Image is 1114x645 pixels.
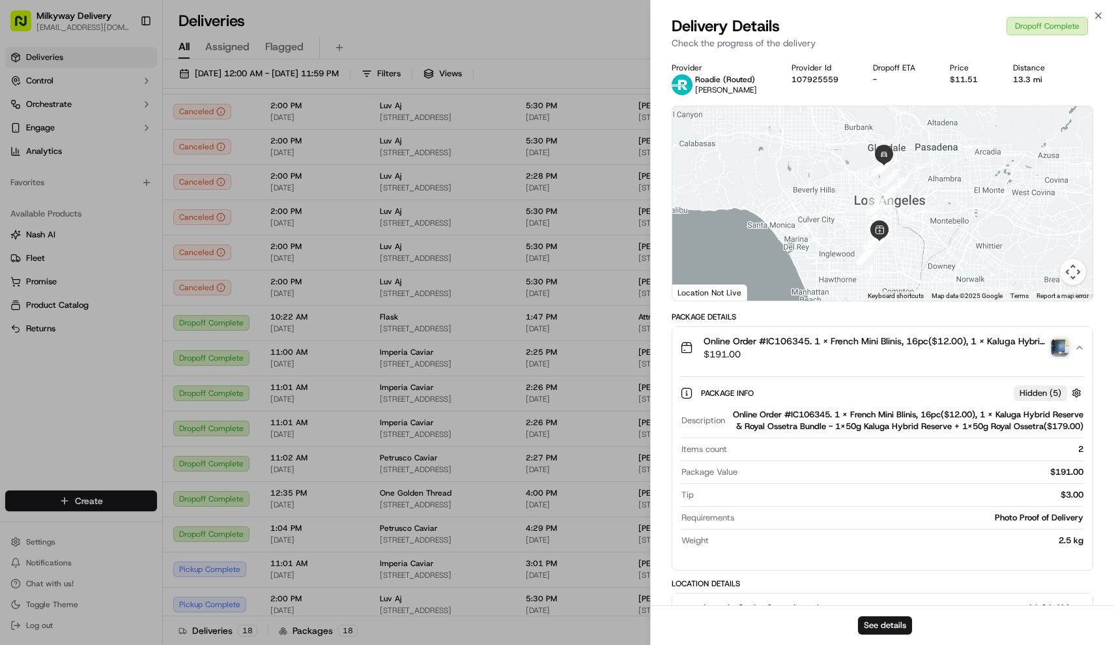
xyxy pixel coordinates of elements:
div: Location Not Live [672,284,747,301]
div: 2.5 kg [714,535,1084,547]
img: Wisdom Oko [13,225,34,250]
button: Hidden (5) [1014,385,1085,401]
button: See all [202,167,237,183]
span: Imperia Caviar Store Associate [704,601,833,614]
span: Package Value [681,466,737,478]
p: Welcome 👋 [13,52,237,73]
img: Google [676,284,719,301]
a: Open this area in Google Maps (opens a new window) [676,284,719,301]
div: Price [950,63,992,73]
span: Wisdom [PERSON_NAME] [40,237,139,248]
img: photo_proof_of_delivery image [1051,338,1069,357]
div: 15 [881,169,898,186]
button: Map camera controls [1060,259,1086,285]
img: roadie-logo-v2.jpg [672,74,693,95]
div: - [873,74,929,85]
span: Items count [681,443,727,455]
button: Imperia Caviar Store Associate11:01 AM [672,593,1093,635]
span: Delivery Details [672,16,780,37]
span: [DATE] [50,202,77,213]
span: • [141,237,146,248]
a: Powered byPylon [92,323,158,333]
span: API Documentation [123,292,209,305]
div: Distance [1013,63,1059,73]
div: $3.00 [699,489,1084,501]
div: 16 [871,159,888,176]
span: Hidden ( 5 ) [1020,387,1061,399]
div: Dropoff ETA [873,63,929,73]
div: 💻 [110,293,121,303]
div: 13 [878,188,894,205]
span: $191.00 [704,348,1046,361]
p: Check the progress of the delivery [672,37,1094,50]
div: Package Details [672,312,1094,322]
input: Got a question? Start typing here... [34,84,235,98]
span: Weight [681,535,709,547]
img: 1736555255976-a54dd68f-1ca7-489b-9aae-adbdc363a1c4 [13,125,36,148]
button: See details [858,616,912,635]
a: 📗Knowledge Base [8,286,105,310]
div: Location Details [672,578,1094,589]
p: Roadie (Routed) [695,74,757,85]
button: Online Order #IC106345. 1 x French Mini Blinis, 16pc($12.00), 1 x Kaluga Hybrid Reserve & Royal O... [672,327,1093,368]
div: 19 [876,157,893,174]
button: Start new chat [221,128,237,144]
div: 14 [888,177,905,194]
span: Tip [681,489,694,501]
span: Online Order #IC106345. 1 x French Mini Blinis, 16pc($12.00), 1 x Kaluga Hybrid Reserve & Royal O... [704,335,1046,348]
div: Start new chat [59,125,214,138]
div: 12 [867,198,884,215]
div: 11 [863,233,880,250]
span: Package Info [701,388,756,398]
span: Description [681,415,725,427]
span: Map data ©2025 Google [932,292,1003,299]
img: 5e9a9d7314ff4150bce227a61376b483.jpg [27,125,51,148]
span: [DATE] [149,237,175,248]
span: Knowledge Base [26,292,100,305]
div: 6 [858,243,875,260]
button: Keyboard shortcuts [868,292,924,301]
a: Report a map error [1036,292,1089,299]
span: 11:01 AM [1027,601,1069,614]
div: 📗 [13,293,23,303]
img: Nash [13,13,39,39]
div: 7 [857,248,874,265]
span: [PERSON_NAME] [695,85,757,95]
div: Provider Id [792,63,852,73]
div: $11.51 [950,74,992,85]
span: Pylon [130,323,158,333]
a: 💻API Documentation [105,286,214,310]
div: Past conversations [13,170,87,180]
span: • [43,202,48,213]
a: Terms (opens in new tab) [1010,292,1029,299]
div: We're available if you need us! [59,138,179,148]
button: 107925559 [792,74,838,85]
div: 13.3 mi [1013,74,1059,85]
div: Photo Proof of Delivery [739,512,1084,524]
span: Requirements [681,512,734,524]
img: 1736555255976-a54dd68f-1ca7-489b-9aae-adbdc363a1c4 [26,238,36,248]
div: $191.00 [743,466,1084,478]
div: Provider [672,63,771,73]
div: Online Order #IC106345. 1 x French Mini Blinis, 16pc($12.00), 1 x Kaluga Hybrid Reserve & Royal O... [730,409,1084,432]
div: 2 [732,443,1084,455]
div: Online Order #IC106345. 1 x French Mini Blinis, 16pc($12.00), 1 x Kaluga Hybrid Reserve & Royal O... [672,368,1093,570]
